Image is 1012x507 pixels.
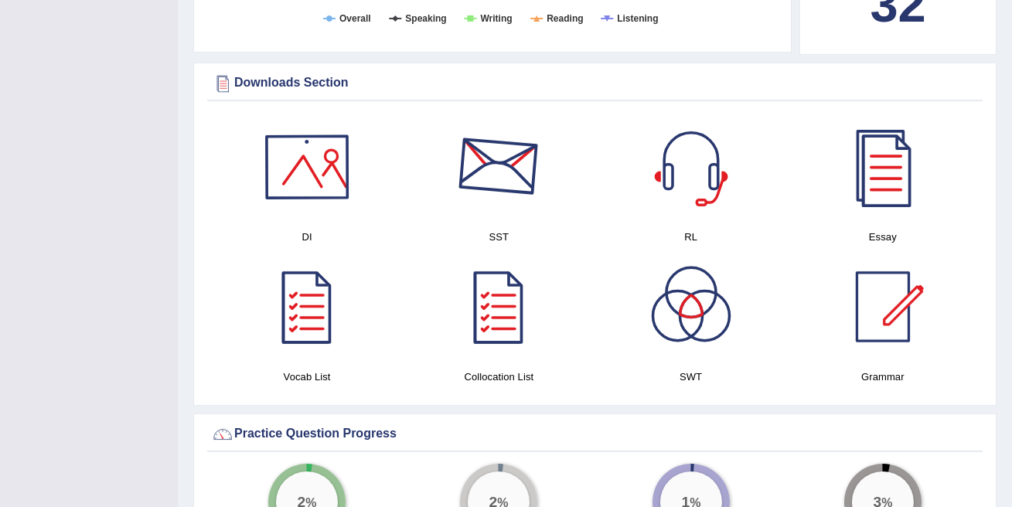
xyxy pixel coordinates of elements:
tspan: Listening [617,13,658,24]
h4: DI [219,229,395,245]
tspan: Writing [480,13,512,24]
h4: RL [603,229,779,245]
h4: Collocation List [411,369,587,385]
div: Practice Question Progress [211,423,979,446]
h4: Vocab List [219,369,395,385]
h4: Grammar [795,369,971,385]
h4: SWT [603,369,779,385]
tspan: Reading [547,13,583,24]
h4: Essay [795,229,971,245]
h4: SST [411,229,587,245]
tspan: Speaking [405,13,446,24]
div: Downloads Section [211,72,979,95]
tspan: Overall [339,13,371,24]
